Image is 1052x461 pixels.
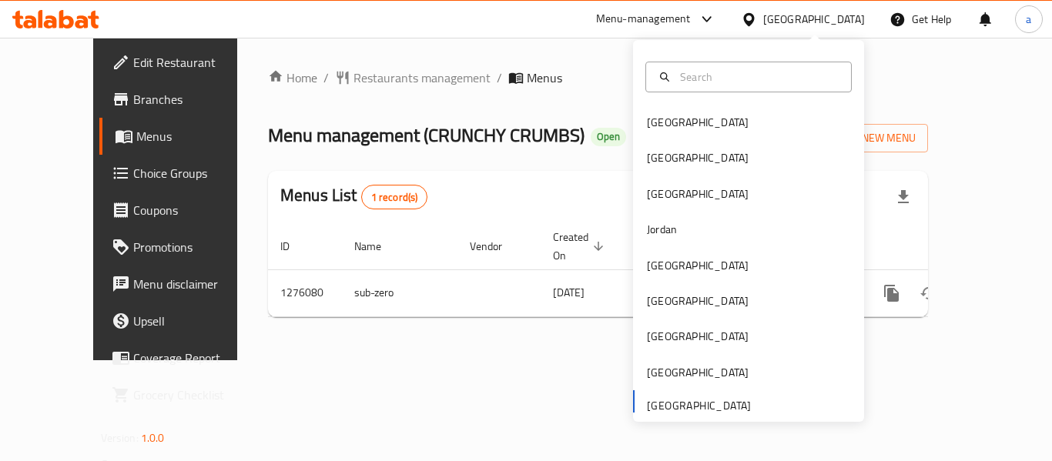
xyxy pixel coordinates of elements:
span: Version: [101,428,139,448]
li: / [323,68,329,87]
button: more [873,275,910,312]
span: Edit Restaurant [133,53,256,72]
div: [GEOGRAPHIC_DATA] [647,328,749,345]
span: 1.0.0 [141,428,165,448]
li: / [497,68,502,87]
a: Promotions [99,229,269,266]
a: Upsell [99,302,269,339]
a: Coupons [99,192,269,229]
span: Add New Menu [821,129,916,148]
span: [DATE] [553,282,585,302]
div: Open [591,128,626,146]
span: Menus [527,68,562,87]
a: Coverage Report [99,339,269,376]
span: Vendor [470,237,522,256]
span: Name [354,237,401,256]
span: Created On [553,228,608,265]
a: Choice Groups [99,155,269,192]
span: Coverage Report [133,349,256,367]
div: [GEOGRAPHIC_DATA] [647,185,749,202]
span: Menus [136,127,256,145]
a: Home [268,68,317,87]
a: Menu disclaimer [99,266,269,302]
a: Branches [99,81,269,118]
a: Restaurants management [335,68,491,87]
div: [GEOGRAPHIC_DATA] [647,257,749,274]
div: [GEOGRAPHIC_DATA] [647,149,749,166]
h2: Menus List [280,184,427,209]
span: a [1026,11,1031,28]
input: Search [674,68,842,85]
button: Change Status [910,275,947,312]
span: Open [591,130,626,143]
a: Grocery Checklist [99,376,269,413]
span: Promotions [133,238,256,256]
span: Branches [133,90,256,109]
span: Coupons [133,201,256,219]
a: Menus [99,118,269,155]
div: [GEOGRAPHIC_DATA] [763,11,865,28]
td: 1276080 [268,269,342,316]
span: Restaurants management [353,68,491,87]
div: [GEOGRAPHIC_DATA] [647,292,749,309]
span: Choice Groups [133,164,256,182]
nav: breadcrumb [268,68,928,87]
button: Add New Menu [809,124,928,152]
div: Menu-management [596,10,691,28]
span: Upsell [133,312,256,330]
span: Menu disclaimer [133,275,256,293]
div: Export file [885,179,922,215]
span: ID [280,237,310,256]
td: sub-zero [342,269,457,316]
a: Edit Restaurant [99,44,269,81]
span: Grocery Checklist [133,386,256,404]
span: 1 record(s) [362,190,427,205]
div: [GEOGRAPHIC_DATA] [647,364,749,381]
div: Jordan [647,221,677,238]
span: Menu management ( CRUNCHY CRUMBS ) [268,118,585,152]
div: [GEOGRAPHIC_DATA] [647,114,749,131]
